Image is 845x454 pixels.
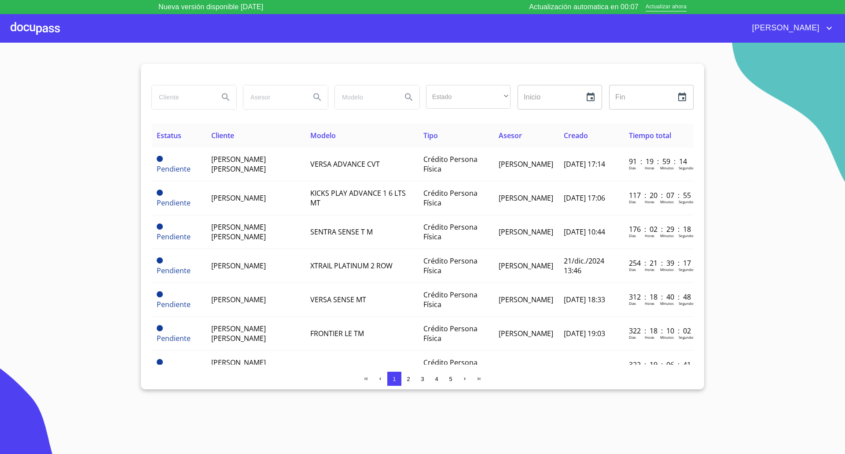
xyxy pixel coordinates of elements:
[645,165,654,170] p: Horas
[679,267,695,272] p: Segundos
[157,325,163,331] span: Pendiente
[157,164,191,174] span: Pendiente
[564,227,605,237] span: [DATE] 10:44
[157,333,191,343] span: Pendiente
[660,233,674,238] p: Minutos
[157,232,191,242] span: Pendiente
[499,227,553,237] span: [PERSON_NAME]
[423,256,478,275] span: Crédito Persona Física
[629,199,636,204] p: Dias
[157,257,163,264] span: Pendiente
[423,358,478,377] span: Crédito Persona Física
[157,190,163,196] span: Pendiente
[629,157,688,166] p: 91 : 19 : 59 : 14
[629,233,636,238] p: Dias
[307,87,328,108] button: Search
[157,291,163,297] span: Pendiente
[310,295,366,304] span: VERSA SENSE MT
[449,376,452,382] span: 5
[211,193,266,203] span: [PERSON_NAME]
[415,372,430,386] button: 3
[660,165,674,170] p: Minutos
[310,261,393,271] span: XTRAIL PLATINUM 2 ROW
[157,156,163,162] span: Pendiente
[215,87,236,108] button: Search
[645,233,654,238] p: Horas
[499,362,553,372] span: [PERSON_NAME]
[629,258,688,268] p: 254 : 21 : 39 : 17
[211,222,266,242] span: [PERSON_NAME] [PERSON_NAME]
[157,266,191,275] span: Pendiente
[423,222,478,242] span: Crédito Persona Física
[423,131,438,140] span: Tipo
[629,190,688,200] p: 117 : 20 : 07 : 55
[401,372,415,386] button: 2
[310,362,369,372] span: VERSA SENSE CVT
[660,267,674,272] p: Minutos
[158,2,263,12] p: Nueva versión disponible [DATE]
[499,159,553,169] span: [PERSON_NAME]
[387,372,401,386] button: 1
[564,131,588,140] span: Creado
[679,165,695,170] p: Segundos
[746,21,824,35] span: [PERSON_NAME]
[629,224,688,234] p: 176 : 02 : 29 : 18
[423,324,478,343] span: Crédito Persona Física
[157,300,191,309] span: Pendiente
[660,199,674,204] p: Minutos
[423,290,478,309] span: Crédito Persona Física
[157,131,181,140] span: Estatus
[564,256,604,275] span: 21/dic./2024 13:46
[421,376,424,382] span: 3
[629,131,671,140] span: Tiempo total
[645,267,654,272] p: Horas
[629,267,636,272] p: Dias
[211,261,266,271] span: [PERSON_NAME]
[499,329,553,338] span: [PERSON_NAME]
[679,233,695,238] p: Segundos
[629,165,636,170] p: Dias
[310,227,373,237] span: SENTRA SENSE T M
[564,193,605,203] span: [DATE] 17:06
[393,376,396,382] span: 1
[746,21,834,35] button: account of current user
[423,154,478,174] span: Crédito Persona Física
[310,131,336,140] span: Modelo
[157,223,163,230] span: Pendiente
[499,261,553,271] span: [PERSON_NAME]
[243,85,303,109] input: search
[310,188,406,208] span: KICKS PLAY ADVANCE 1 6 LTS MT
[629,326,688,336] p: 322 : 18 : 10 : 02
[629,360,688,370] p: 322 : 19 : 06 : 41
[499,131,522,140] span: Asesor
[646,3,687,12] span: Actualizar ahora
[645,335,654,340] p: Horas
[398,87,419,108] button: Search
[645,301,654,306] p: Horas
[564,329,605,338] span: [DATE] 19:03
[564,295,605,304] span: [DATE] 18:33
[211,324,266,343] span: [PERSON_NAME] [PERSON_NAME]
[430,372,444,386] button: 4
[679,199,695,204] p: Segundos
[211,358,266,377] span: [PERSON_NAME] [PERSON_NAME]
[660,301,674,306] p: Minutos
[529,2,639,12] p: Actualización automatica en 00:07
[499,193,553,203] span: [PERSON_NAME]
[157,359,163,365] span: Pendiente
[564,159,605,169] span: [DATE] 17:14
[564,362,605,372] span: [DATE] 18:07
[645,199,654,204] p: Horas
[157,198,191,208] span: Pendiente
[629,335,636,340] p: Dias
[629,292,688,302] p: 312 : 18 : 40 : 48
[629,301,636,306] p: Dias
[426,85,511,109] div: ​
[407,376,410,382] span: 2
[211,295,266,304] span: [PERSON_NAME]
[211,131,234,140] span: Cliente
[679,301,695,306] p: Segundos
[310,329,364,338] span: FRONTIER LE TM
[152,85,212,109] input: search
[335,85,395,109] input: search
